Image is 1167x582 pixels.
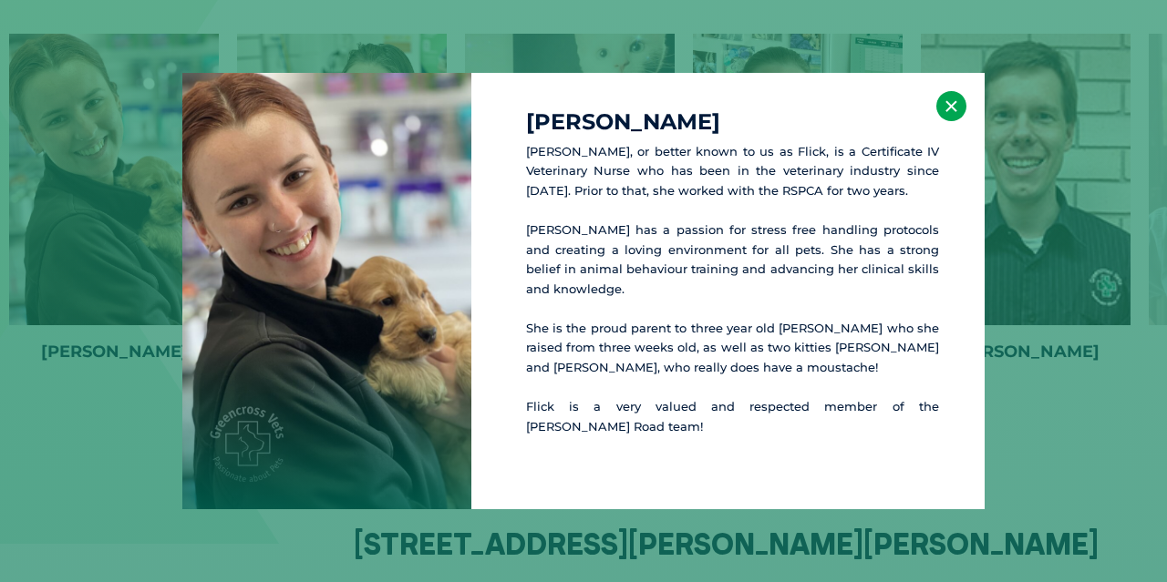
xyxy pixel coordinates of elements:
p: [PERSON_NAME], or better known to us as Flick, is a Certificate IV Veterinary Nurse who has been ... [526,142,939,201]
h4: [PERSON_NAME] [526,111,939,133]
button: × [936,91,966,121]
p: Flick is a very valued and respected member of the [PERSON_NAME] Road team! [526,397,939,436]
p: She is the proud parent to three year old [PERSON_NAME] who she raised from three weeks old, as w... [526,319,939,378]
p: [PERSON_NAME] has a passion for stress free handling protocols and creating a loving environment ... [526,220,939,299]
